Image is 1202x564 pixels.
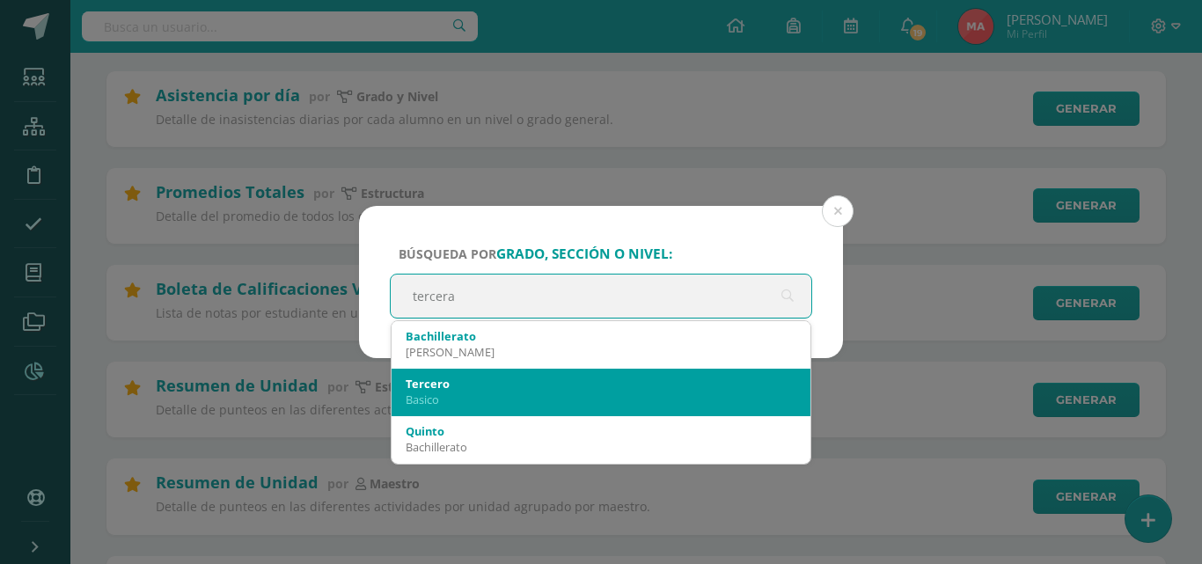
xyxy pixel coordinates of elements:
[406,423,796,439] div: Quinto
[399,245,672,262] span: Búsqueda por
[406,376,796,392] div: Tercero
[391,275,811,318] input: ej. Primero primaria, etc.
[406,328,796,344] div: Bachillerato
[496,245,672,263] strong: grado, sección o nivel:
[406,392,796,407] div: Basico
[822,195,854,227] button: Close (Esc)
[406,439,796,455] div: Bachillerato
[406,344,796,360] div: [PERSON_NAME]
